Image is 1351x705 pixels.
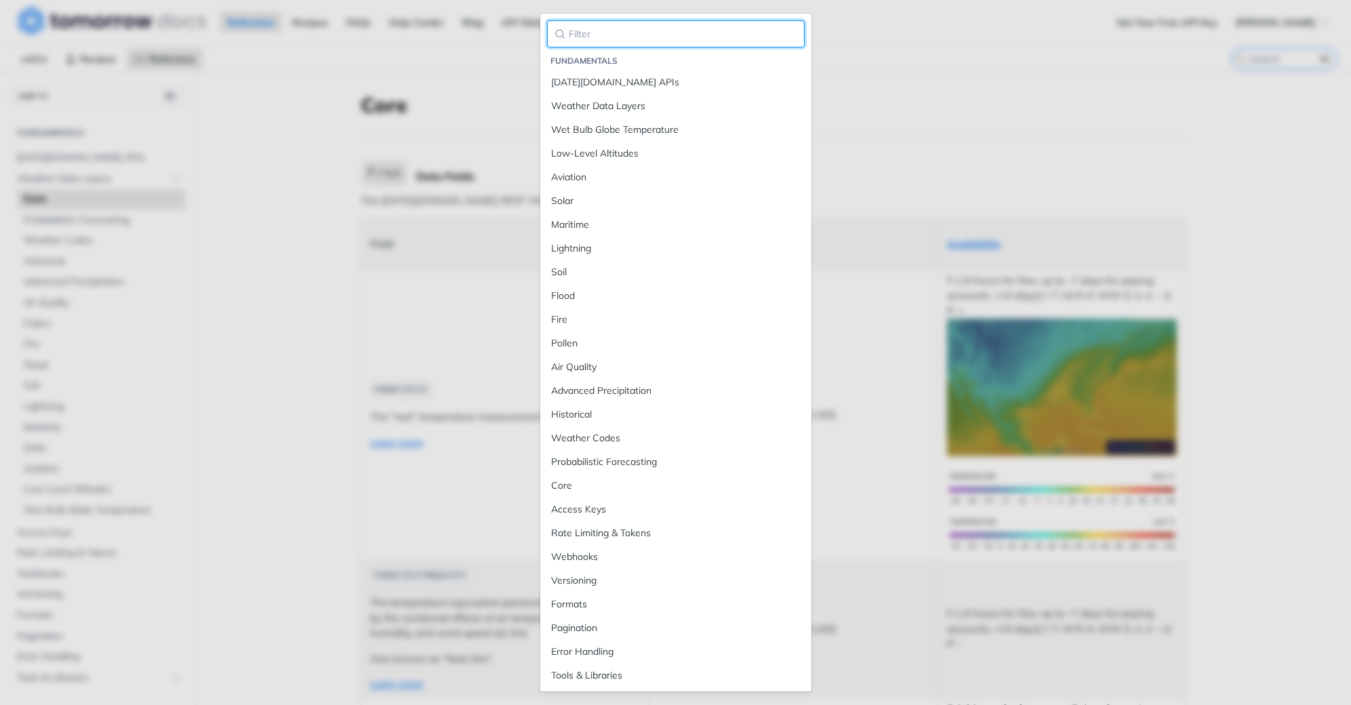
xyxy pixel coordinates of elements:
div: [DATE][DOMAIN_NAME] APIs [551,75,801,89]
a: Soil [547,261,805,283]
div: Wet Bulb Globe Temperature [551,123,801,137]
div: Access Keys [551,502,801,517]
a: Tools & Libraries [547,664,805,687]
div: Rate Limiting & Tokens [551,526,801,540]
div: Weather Data Layers [551,99,801,113]
a: Low-Level Altitudes [547,142,805,165]
a: Aviation [547,166,805,188]
a: Pagination [547,617,805,639]
a: Air Quality [547,356,805,378]
div: Core [551,479,801,493]
div: Historical [551,407,801,422]
div: Formats [551,597,801,611]
a: Fire [547,308,805,331]
div: Tools & Libraries [551,668,801,683]
a: Weather Codes [547,427,805,449]
a: Historical [547,403,805,426]
a: Solar [547,190,805,212]
div: Lightning [551,241,801,256]
a: Webhooks [547,546,805,568]
a: Probabilistic Forecasting [547,451,805,473]
div: Weather Codes [551,431,801,445]
a: Wet Bulb Globe Temperature [547,119,805,141]
input: Filter [547,20,805,47]
a: Formats [547,593,805,616]
a: Rate Limiting & Tokens [547,522,805,544]
div: Low-Level Altitudes [551,146,801,161]
a: Maritime [547,214,805,236]
div: Pagination [551,621,801,635]
div: Soil [551,265,801,279]
div: Pollen [551,336,801,350]
div: Probabilistic Forecasting [551,455,801,469]
a: Error Handling [547,641,805,663]
a: Lightning [547,237,805,260]
a: Weather Data Layers [547,95,805,117]
div: Maritime [551,218,801,232]
a: Flood [547,285,805,307]
a: Advanced Precipitation [547,380,805,402]
div: Error Handling [551,645,801,659]
a: Pollen [547,332,805,355]
li: Fundamentals [550,54,805,68]
div: Solar [551,194,801,208]
div: Fire [551,313,801,327]
a: Access Keys [547,498,805,521]
a: [DATE][DOMAIN_NAME] APIs [547,71,805,94]
a: Core [547,475,805,497]
div: Advanced Precipitation [551,384,801,398]
div: Flood [551,289,801,303]
a: Versioning [547,569,805,592]
div: Versioning [551,573,801,588]
div: Webhooks [551,550,801,564]
div: Aviation [551,170,801,184]
div: Air Quality [551,360,801,374]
